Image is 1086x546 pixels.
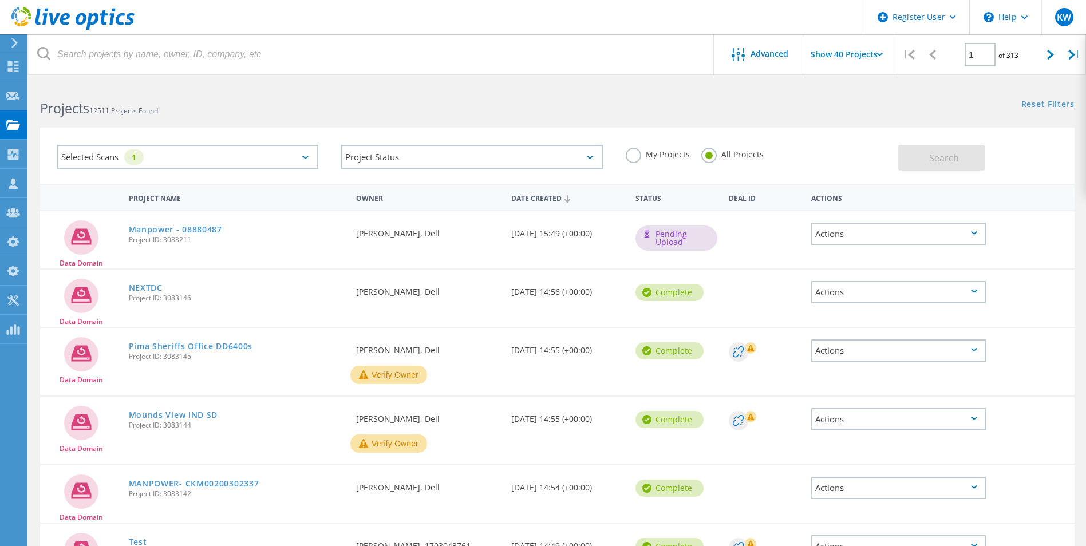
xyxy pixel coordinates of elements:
[805,187,992,208] div: Actions
[1057,13,1071,22] span: KW
[635,480,704,497] div: Complete
[630,187,723,208] div: Status
[60,514,103,521] span: Data Domain
[1063,34,1086,75] div: |
[350,328,506,366] div: [PERSON_NAME], Dell
[129,480,259,488] a: MANPOWER- CKM00200302337
[350,397,506,434] div: [PERSON_NAME], Dell
[701,148,764,159] label: All Projects
[811,339,986,362] div: Actions
[129,295,345,302] span: Project ID: 3083146
[341,145,602,169] div: Project Status
[129,353,345,360] span: Project ID: 3083145
[998,50,1018,60] span: of 313
[635,225,717,251] div: Pending Upload
[898,145,985,171] button: Search
[350,211,506,249] div: [PERSON_NAME], Dell
[506,270,630,307] div: [DATE] 14:56 (+00:00)
[129,284,163,292] a: NEXTDC
[897,34,921,75] div: |
[129,538,147,546] a: Test
[29,34,714,74] input: Search projects by name, owner, ID, company, etc
[129,490,345,497] span: Project ID: 3083142
[506,328,630,366] div: [DATE] 14:55 (+00:00)
[11,24,135,32] a: Live Optics Dashboard
[506,397,630,434] div: [DATE] 14:55 (+00:00)
[811,223,986,245] div: Actions
[723,187,806,208] div: Deal Id
[60,318,103,325] span: Data Domain
[129,342,253,350] a: Pima Sheriffs Office DD6400s
[506,211,630,249] div: [DATE] 15:49 (+00:00)
[89,106,158,116] span: 12511 Projects Found
[129,225,222,234] a: Manpower - 08880487
[60,260,103,267] span: Data Domain
[350,187,506,208] div: Owner
[60,445,103,452] span: Data Domain
[635,411,704,428] div: Complete
[57,145,318,169] div: Selected Scans
[350,465,506,503] div: [PERSON_NAME], Dell
[1021,100,1075,110] a: Reset Filters
[60,377,103,383] span: Data Domain
[350,270,506,307] div: [PERSON_NAME], Dell
[123,187,351,208] div: Project Name
[626,148,690,159] label: My Projects
[129,411,218,419] a: Mounds View IND SD
[811,281,986,303] div: Actions
[129,422,345,429] span: Project ID: 3083144
[984,12,994,22] svg: \n
[506,465,630,503] div: [DATE] 14:54 (+00:00)
[635,284,704,301] div: Complete
[129,236,345,243] span: Project ID: 3083211
[811,477,986,499] div: Actions
[811,408,986,430] div: Actions
[124,149,144,165] div: 1
[929,152,959,164] span: Search
[40,99,89,117] b: Projects
[350,366,427,384] button: Verify Owner
[751,50,788,58] span: Advanced
[635,342,704,359] div: Complete
[350,434,427,453] button: Verify Owner
[506,187,630,208] div: Date Created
